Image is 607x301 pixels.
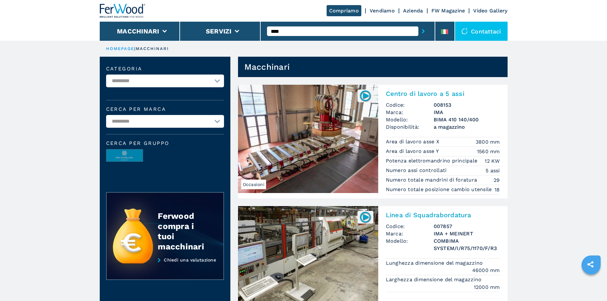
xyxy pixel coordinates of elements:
[386,157,479,164] p: Potenza elettromandrino principale
[386,230,434,237] span: Marca:
[386,109,434,116] span: Marca:
[494,176,500,184] em: 29
[106,46,134,51] a: HOMEPAGE
[238,85,378,193] img: Centro di lavoro a 5 assi IMA BIMA 410 140/400
[386,90,500,97] h2: Centro di lavoro a 5 assi
[434,101,500,109] h3: 008153
[472,267,500,274] em: 46000 mm
[476,138,500,146] em: 3800 mm
[486,167,500,174] em: 5 assi
[206,27,232,35] button: Servizi
[241,180,266,189] span: Occasioni
[386,167,448,174] p: Numero assi controllati
[434,116,500,123] h3: BIMA 410 140/400
[495,186,500,193] em: 18
[434,109,500,116] h3: IMA
[403,8,423,14] a: Azienda
[106,149,143,162] img: image
[100,4,146,18] img: Ferwood
[370,8,395,14] a: Vendiamo
[386,211,500,219] h2: Linea di Squadrabordatura
[580,272,602,296] iframe: Chat
[386,148,441,155] p: Area di lavoro asse Y
[418,24,428,39] button: submit-button
[434,237,500,252] h3: COMBIMA SYSTEM/I/R75/1170/F/R3
[477,148,500,155] em: 1560 mm
[431,8,465,14] a: FW Magazine
[386,260,485,267] p: Lunghezza dimensione del magazzino
[473,8,507,14] a: Video Gallery
[434,223,500,230] h3: 007857
[136,46,169,52] p: macchinari
[386,138,441,145] p: Area di lavoro asse X
[327,5,361,16] a: Compriamo
[386,223,434,230] span: Codice:
[106,66,224,71] label: Categoria
[386,116,434,123] span: Modello:
[106,107,224,112] label: Cerca per marca
[582,256,598,272] a: sharethis
[134,46,135,51] span: |
[386,123,434,131] span: Disponibilità:
[359,90,372,102] img: 008153
[386,276,483,283] p: Larghezza dimensione del magazzino
[238,85,508,198] a: Centro di lavoro a 5 assi IMA BIMA 410 140/400Occasioni008153Centro di lavoro a 5 assiCodice:0081...
[455,22,508,41] div: Contattaci
[474,283,500,291] em: 12000 mm
[434,230,500,237] h3: IMA + MEINERT
[386,186,494,193] p: Numero totale posizione cambio utensile
[485,157,500,165] em: 12 KW
[106,257,224,280] a: Chiedi una valutazione
[244,62,290,72] h1: Macchinari
[434,123,500,131] span: a magazzino
[461,28,468,34] img: Contattaci
[386,237,434,252] span: Modello:
[106,141,224,146] span: Cerca per Gruppo
[386,176,479,183] p: Numero totale mandrini di foratura
[117,27,159,35] button: Macchinari
[158,211,211,252] div: Ferwood compra i tuoi macchinari
[359,211,372,223] img: 007857
[386,101,434,109] span: Codice:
